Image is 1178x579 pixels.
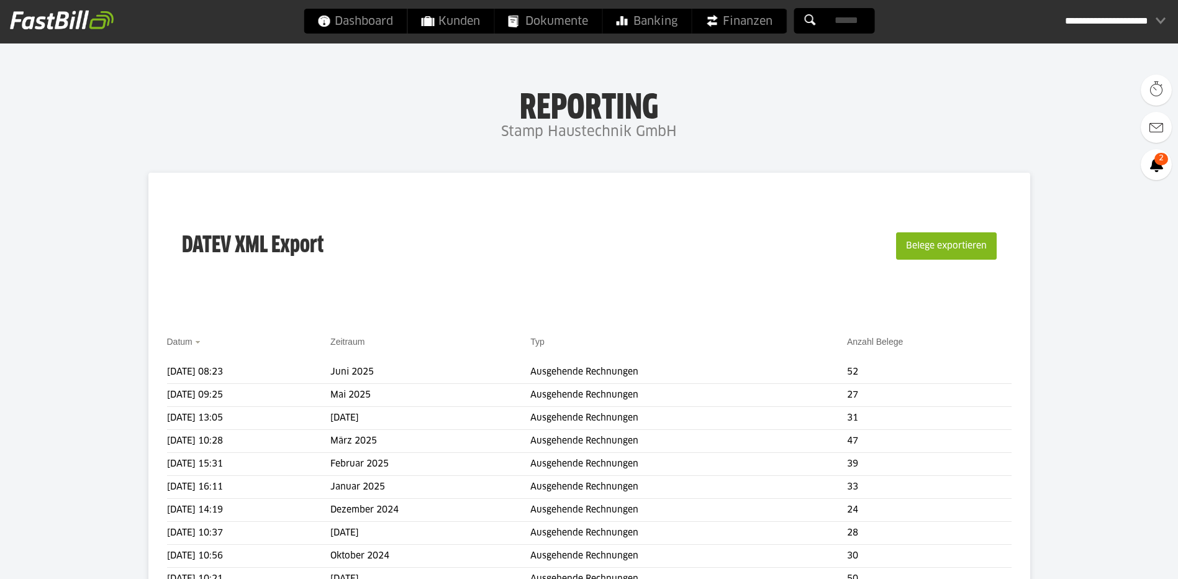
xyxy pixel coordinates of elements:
td: März 2025 [330,430,530,453]
a: Anzahl Belege [847,337,903,347]
td: Dezember 2024 [330,499,530,522]
td: Ausgehende Rechnungen [530,453,847,476]
td: Ausgehende Rechnungen [530,384,847,407]
td: 47 [847,430,1011,453]
td: Ausgehende Rechnungen [530,476,847,499]
h1: Reporting [124,88,1054,120]
td: 30 [847,545,1011,568]
td: Oktober 2024 [330,545,530,568]
a: 2 [1141,149,1172,180]
td: Ausgehende Rechnungen [530,499,847,522]
td: [DATE] [330,522,530,545]
td: Mai 2025 [330,384,530,407]
td: 24 [847,499,1011,522]
a: Banking [602,9,691,34]
h3: DATEV XML Export [182,206,324,286]
td: Ausgehende Rechnungen [530,430,847,453]
iframe: Öffnet ein Widget, in dem Sie weitere Informationen finden [1082,542,1166,573]
span: 2 [1154,153,1168,165]
span: Dokumente [508,9,588,34]
td: Ausgehende Rechnungen [530,407,847,430]
img: fastbill_logo_white.png [10,10,114,30]
td: 28 [847,522,1011,545]
td: [DATE] 08:23 [167,361,331,384]
a: Typ [530,337,545,347]
span: Finanzen [705,9,772,34]
td: Februar 2025 [330,453,530,476]
td: [DATE] 10:28 [167,430,331,453]
a: Dokumente [494,9,602,34]
a: Kunden [407,9,494,34]
a: Zeitraum [330,337,365,347]
td: Ausgehende Rechnungen [530,545,847,568]
td: [DATE] 10:56 [167,545,331,568]
span: Kunden [421,9,480,34]
td: Ausgehende Rechnungen [530,522,847,545]
img: sort_desc.gif [195,341,203,344]
td: [DATE] 15:31 [167,453,331,476]
td: Januar 2025 [330,476,530,499]
td: [DATE] 14:19 [167,499,331,522]
td: [DATE] 10:37 [167,522,331,545]
a: Datum [167,337,193,347]
td: Juni 2025 [330,361,530,384]
span: Banking [616,9,677,34]
td: 31 [847,407,1011,430]
td: 33 [847,476,1011,499]
td: 52 [847,361,1011,384]
td: [DATE] 13:05 [167,407,331,430]
a: Finanzen [692,9,786,34]
td: 39 [847,453,1011,476]
td: 27 [847,384,1011,407]
td: Ausgehende Rechnungen [530,361,847,384]
span: Dashboard [317,9,393,34]
button: Belege exportieren [896,232,997,260]
td: [DATE] [330,407,530,430]
a: Dashboard [304,9,407,34]
td: [DATE] 09:25 [167,384,331,407]
td: [DATE] 16:11 [167,476,331,499]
